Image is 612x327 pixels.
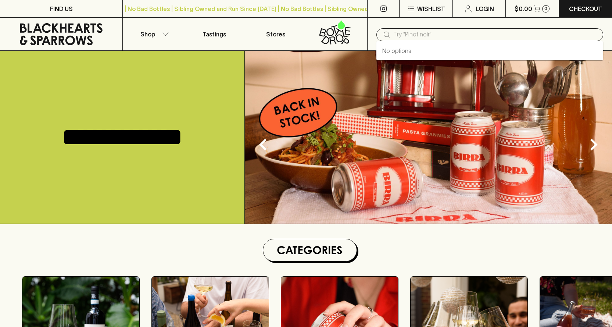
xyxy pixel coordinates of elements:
[579,130,608,159] button: Next
[544,7,547,11] p: 0
[476,4,494,13] p: Login
[248,130,278,159] button: Previous
[376,41,603,60] div: No options
[515,4,532,13] p: $0.00
[266,242,354,258] h1: Categories
[417,4,445,13] p: Wishlist
[245,18,306,50] a: Stores
[245,51,612,224] img: optimise
[203,30,226,39] p: Tastings
[123,18,184,50] button: Shop
[569,4,602,13] p: Checkout
[50,4,73,13] p: FIND US
[184,18,245,50] a: Tastings
[266,30,285,39] p: Stores
[140,30,155,39] p: Shop
[394,29,597,40] input: Try "Pinot noir"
